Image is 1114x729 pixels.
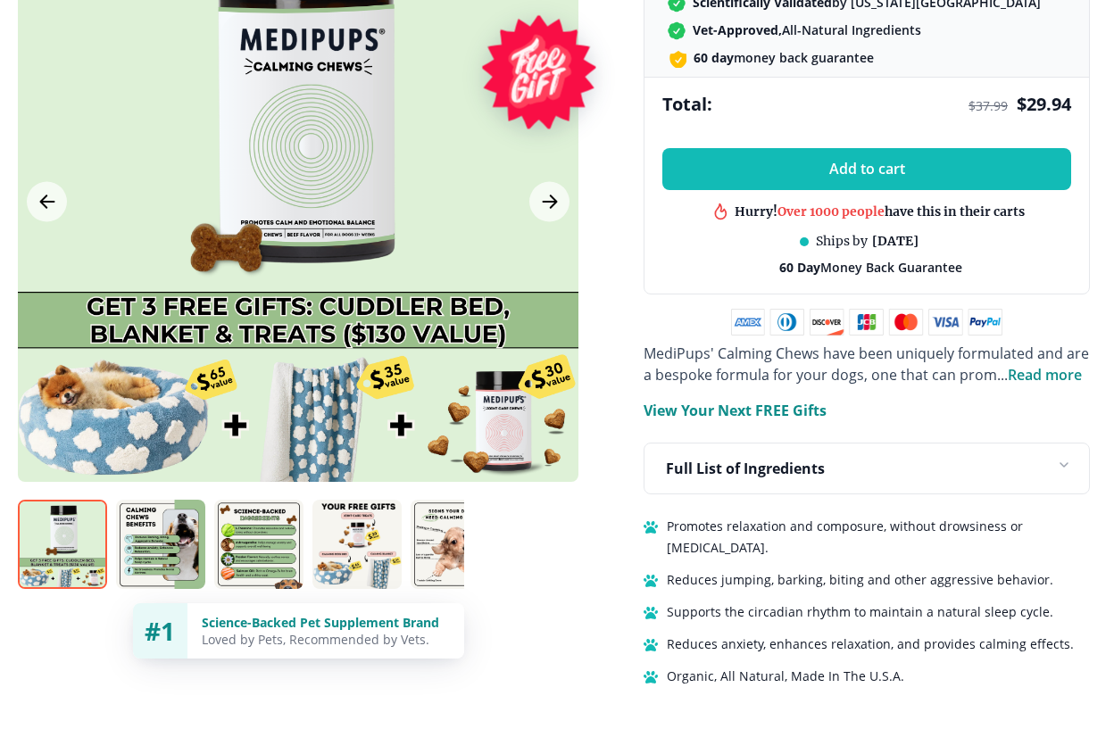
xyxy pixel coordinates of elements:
[802,204,956,221] div: in this shop
[667,666,904,687] span: Organic, All Natural, Made In The U.S.A.
[997,365,1082,385] span: ...
[644,365,997,385] span: a bespoke formula for your dogs, one that can prom
[667,634,1074,655] span: Reduces anxiety, enhances relaxation, and provides calming effects.
[1008,365,1082,385] span: Read more
[312,500,402,589] img: Calming Chews | Natural Dog Supplements
[693,21,921,38] span: All-Natural Ingredients
[693,21,782,38] strong: Vet-Approved,
[816,233,868,250] span: Ships by
[18,500,107,589] img: Calming Chews | Natural Dog Supplements
[667,516,1090,559] span: Promotes relaxation and composure, without drowsiness or [MEDICAL_DATA].
[529,182,569,222] button: Next Image
[644,400,827,421] p: View Your Next FREE Gifts
[1017,92,1071,116] span: $ 29.94
[116,500,205,589] img: Calming Chews | Natural Dog Supplements
[694,49,734,66] strong: 60 day
[666,458,825,479] p: Full List of Ingredients
[202,614,450,631] div: Science-Backed Pet Supplement Brand
[779,259,962,276] span: Money Back Guarantee
[779,259,820,276] strong: 60 Day
[202,631,450,648] div: Loved by Pets, Recommended by Vets.
[411,500,500,589] img: Calming Chews | Natural Dog Supplements
[731,309,1002,336] img: payment methods
[802,204,883,220] span: Best product
[644,344,1089,363] span: MediPups' Calming Chews have been uniquely formulated and are
[694,49,874,66] span: money back guarantee
[829,161,905,178] span: Add to cart
[145,614,175,648] span: #1
[662,148,1071,190] button: Add to cart
[667,601,1053,623] span: Supports the circadian rhythm to maintain a natural sleep cycle.
[27,182,67,222] button: Previous Image
[969,97,1008,114] span: $ 37.99
[662,92,712,116] span: Total:
[872,233,919,250] span: [DATE]
[214,500,303,589] img: Calming Chews | Natural Dog Supplements
[667,569,1053,591] span: Reduces jumping, barking, biting and other aggressive behavior.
